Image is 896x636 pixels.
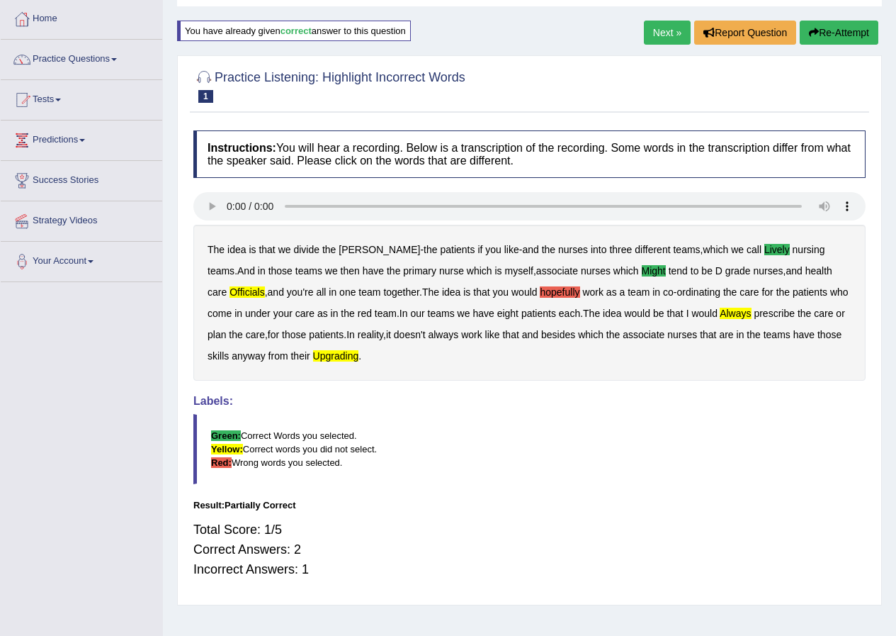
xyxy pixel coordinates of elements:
h4: Labels: [193,395,866,408]
b: might [642,265,666,277]
b: the [723,286,737,298]
b: eight [497,308,518,319]
b: our [410,308,424,319]
b: The [422,286,439,298]
b: nurses [667,329,697,340]
b: the [747,329,760,340]
b: a [620,286,625,298]
b: each [559,308,580,319]
a: Your Account [1,242,162,277]
b: the [798,308,811,319]
b: always [720,308,751,319]
div: You have already given answer to this question [177,21,411,41]
b: that [259,244,275,255]
b: lively [764,244,790,255]
b: in [258,265,266,277]
b: primary [403,265,436,277]
div: - - , . , , , . - . . , . , . [193,225,866,381]
b: are [719,329,733,340]
b: the [341,308,354,319]
b: doesn't [394,329,426,340]
b: The [583,308,600,319]
b: Yellow: [211,444,243,454]
b: idea [442,286,460,298]
b: that [502,329,518,340]
a: Predictions [1,121,162,156]
b: would [691,308,718,319]
b: and [268,286,284,298]
b: Instructions: [208,142,276,154]
b: the [776,286,790,298]
b: you [493,286,509,298]
b: it [386,329,391,340]
b: as [606,286,617,298]
b: be [653,308,664,319]
b: anyway [232,350,265,362]
b: tend [669,265,688,277]
b: nursing [793,244,825,255]
b: would [624,308,650,319]
b: always [428,329,458,340]
b: and [786,265,802,277]
b: care [814,308,833,319]
b: which [613,265,639,277]
b: their [290,350,310,362]
b: which [703,244,729,255]
b: together [383,286,419,298]
b: if [477,244,482,255]
b: [PERSON_NAME] [339,244,420,255]
b: the [229,329,242,340]
b: officials [229,286,265,298]
b: would [511,286,538,298]
a: Strategy Videos [1,201,162,237]
b: have [472,308,494,319]
b: which [467,265,492,277]
b: have [793,329,815,340]
b: then [341,265,360,277]
a: Success Stories [1,161,162,196]
b: into [591,244,607,255]
b: care [295,308,314,319]
b: call [747,244,761,255]
b: in [737,329,744,340]
b: upgrading [313,350,359,362]
b: in [331,308,339,319]
b: teams [208,265,234,277]
b: we [325,265,338,277]
b: for [761,286,773,298]
b: And [237,265,255,277]
b: for [268,329,279,340]
b: we [458,308,470,319]
b: associate [536,265,578,277]
b: nurses [754,265,783,277]
b: the [542,244,555,255]
b: skills [208,350,229,362]
b: divide [293,244,319,255]
b: under [245,308,271,319]
span: 1 [198,90,213,103]
b: correct [280,26,312,36]
a: Practice Questions [1,40,162,75]
b: Red: [211,457,232,468]
b: grade [725,265,751,277]
b: hopefully [540,286,579,298]
b: health [805,265,832,277]
b: from [268,350,288,362]
b: patients [309,329,344,340]
b: work [582,286,603,298]
b: work [461,329,482,340]
b: in [329,286,336,298]
b: be [701,265,713,277]
b: like [504,244,519,255]
button: Re-Attempt [800,21,878,45]
b: prescribe [754,308,795,319]
blockquote: Correct Words you selected. Correct words you did not select. Wrong words you selected. [193,414,866,484]
b: come [208,308,232,319]
b: as [317,308,328,319]
b: to [691,265,699,277]
b: which [578,329,603,340]
b: patients [440,244,475,255]
b: besides [541,329,575,340]
a: Next » [644,21,691,45]
b: patients [793,286,827,298]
